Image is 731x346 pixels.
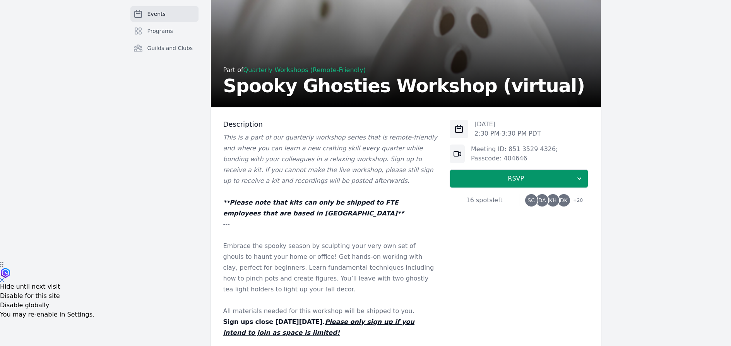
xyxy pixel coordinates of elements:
a: Meeting ID: 851 3529 4326; Passcode: 404646 [471,145,558,162]
p: --- [223,219,438,230]
p: [DATE] [474,120,541,129]
span: SC [527,198,535,203]
p: All materials needed for this workshop will be shipped to you. [223,306,438,317]
span: Guilds and Clubs [147,44,193,52]
p: Embrace the spooky season by sculpting your very own set of ghouls to haunt your home or office! ... [223,241,438,295]
h3: Description [223,120,438,129]
em: **Please note that kits can only be shipped to FTE employees that are based in [GEOGRAPHIC_DATA]** [223,199,404,217]
strong: Sign ups close [DATE][DATE]. [223,318,414,336]
a: Guilds and Clubs [130,40,199,56]
button: RSVP [450,169,588,188]
span: DA [538,198,546,203]
nav: Sidebar [130,6,199,68]
p: 2:30 PM - 3:30 PM PDT [474,129,541,138]
a: Events [130,6,199,22]
div: 16 spots left [450,196,519,205]
em: This is a part of our quarterly workshop series that is remote-friendly and where you can learn a... [223,134,437,184]
span: Events [147,10,166,18]
h2: Spooky Ghosties Workshop (virtual) [223,76,585,95]
span: KH [549,198,557,203]
u: Please only sign up if you intend to join as space is limited! [223,318,414,336]
span: RSVP [456,174,575,183]
a: Programs [130,23,199,39]
a: Quarterly Workshops (Remote-Friendly) [243,66,366,74]
div: Part of [223,65,585,75]
span: Programs [147,27,173,35]
span: + 20 [568,196,583,207]
span: DK [560,198,568,203]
